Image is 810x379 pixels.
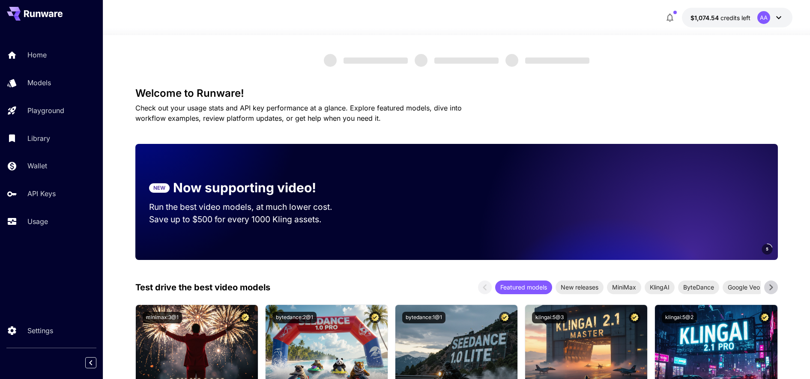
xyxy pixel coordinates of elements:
button: Certified Model – Vetted for best performance and includes a commercial license. [239,312,251,323]
p: API Keys [27,188,56,199]
button: Certified Model – Vetted for best performance and includes a commercial license. [629,312,640,323]
p: Save up to $500 for every 1000 Kling assets. [149,213,349,226]
button: klingai:5@3 [532,312,567,323]
div: New releases [556,281,604,294]
span: Check out your usage stats and API key performance at a glance. Explore featured models, dive int... [135,104,462,122]
div: ByteDance [678,281,719,294]
div: Google Veo [723,281,765,294]
span: Featured models [495,283,552,292]
span: $1,074.54 [690,14,720,21]
button: Certified Model – Vetted for best performance and includes a commercial license. [499,312,511,323]
button: bytedance:2@1 [272,312,317,323]
p: Run the best video models, at much lower cost. [149,201,349,213]
button: bytedance:1@1 [402,312,445,323]
button: $1,074.54284AA [682,8,792,27]
p: Test drive the best video models [135,281,270,294]
p: Home [27,50,47,60]
div: KlingAI [645,281,675,294]
div: AA [757,11,770,24]
div: Featured models [495,281,552,294]
button: Certified Model – Vetted for best performance and includes a commercial license. [759,312,771,323]
p: Wallet [27,161,47,171]
span: KlingAI [645,283,675,292]
h3: Welcome to Runware! [135,87,778,99]
p: Usage [27,216,48,227]
p: Models [27,78,51,88]
button: Collapse sidebar [85,357,96,368]
span: MiniMax [607,283,641,292]
div: MiniMax [607,281,641,294]
button: minimax:3@1 [143,312,182,323]
div: Collapse sidebar [92,355,103,370]
p: Now supporting video! [173,178,316,197]
p: Playground [27,105,64,116]
span: New releases [556,283,604,292]
span: ByteDance [678,283,719,292]
div: $1,074.54284 [690,13,750,22]
span: credits left [720,14,750,21]
button: klingai:5@2 [662,312,697,323]
button: Certified Model – Vetted for best performance and includes a commercial license. [369,312,381,323]
p: Settings [27,325,53,336]
span: Google Veo [723,283,765,292]
span: 5 [766,246,768,252]
p: NEW [153,184,165,192]
p: Library [27,133,50,143]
